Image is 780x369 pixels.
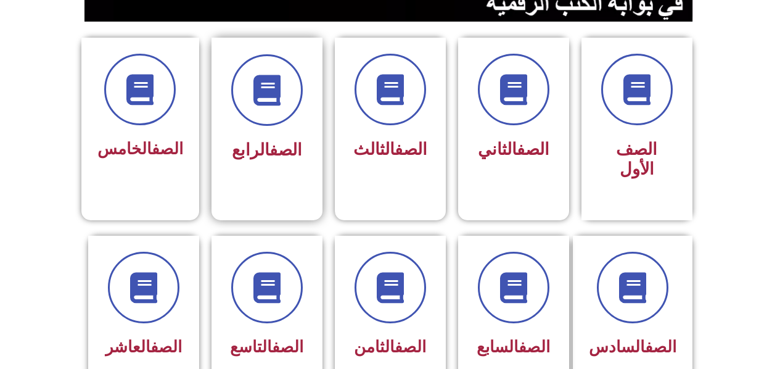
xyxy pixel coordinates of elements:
[232,140,302,160] span: الرابع
[272,338,303,356] a: الصف
[517,139,549,159] a: الصف
[150,338,182,356] a: الصف
[478,139,549,159] span: الثاني
[519,338,550,356] a: الصف
[645,338,676,356] a: الصف
[105,338,182,356] span: العاشر
[269,140,302,160] a: الصف
[616,139,657,179] span: الصف الأول
[589,338,676,356] span: السادس
[354,338,426,356] span: الثامن
[395,338,426,356] a: الصف
[97,139,183,158] span: الخامس
[395,139,427,159] a: الصف
[152,139,183,158] a: الصف
[353,139,427,159] span: الثالث
[230,338,303,356] span: التاسع
[477,338,550,356] span: السابع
